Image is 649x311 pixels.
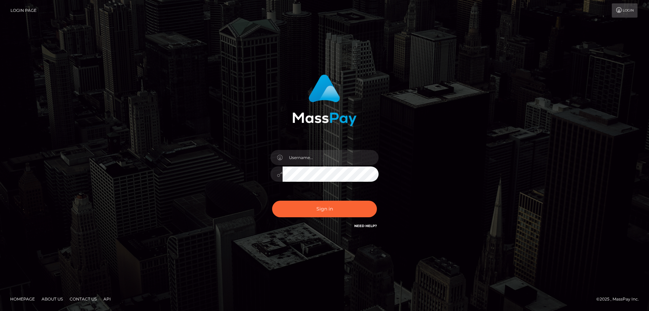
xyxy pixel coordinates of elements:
[292,74,357,126] img: MassPay Login
[101,294,114,304] a: API
[39,294,66,304] a: About Us
[7,294,38,304] a: Homepage
[612,3,638,18] a: Login
[596,295,644,303] div: © 2025 , MassPay Inc.
[283,150,379,165] input: Username...
[354,224,377,228] a: Need Help?
[67,294,99,304] a: Contact Us
[10,3,37,18] a: Login Page
[272,201,377,217] button: Sign in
